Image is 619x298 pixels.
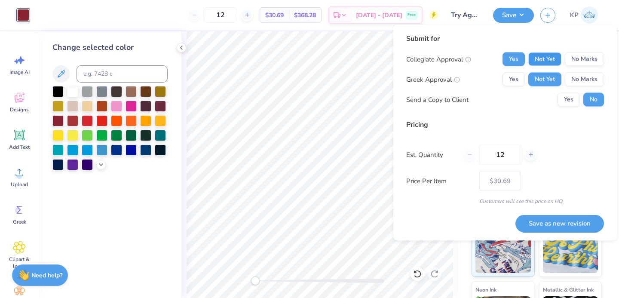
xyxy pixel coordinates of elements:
span: $30.69 [265,11,284,20]
span: Upload [11,181,28,188]
span: Greek [13,218,26,225]
span: Add Text [9,144,30,151]
input: – – [479,145,521,165]
img: Standard [475,230,531,273]
span: Designs [10,106,29,113]
div: Change selected color [52,42,168,53]
input: Untitled Design [444,6,487,24]
label: Est. Quantity [406,150,457,160]
span: $368.28 [294,11,316,20]
strong: Need help? [31,271,62,280]
span: KP [570,10,579,20]
img: Keely Page [581,6,598,24]
img: Puff Ink [543,230,598,273]
button: No [583,93,604,107]
button: Save as new revision [515,215,604,232]
div: Submit for [406,34,604,44]
span: Free [408,12,416,18]
span: Metallic & Glitter Ink [543,285,594,294]
div: Greek Approval [406,74,460,84]
button: Not Yet [528,73,561,86]
label: Price Per Item [406,176,473,186]
button: Yes [503,73,525,86]
input: – – [204,7,237,23]
button: Save [493,8,534,23]
a: KP [566,6,602,24]
div: Send a Copy to Client [406,95,469,104]
button: Yes [503,52,525,66]
div: Pricing [406,120,604,130]
div: Customers will see this price on HQ. [406,197,604,205]
span: Clipart & logos [5,256,34,270]
span: Image AI [9,69,30,76]
input: e.g. 7428 c [77,65,168,83]
button: No Marks [565,52,604,66]
div: Accessibility label [251,276,260,285]
span: [DATE] - [DATE] [356,11,402,20]
span: Neon Ink [475,285,496,294]
button: Not Yet [528,52,561,66]
button: No Marks [565,73,604,86]
div: Collegiate Approval [406,54,471,64]
button: Yes [558,93,580,107]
